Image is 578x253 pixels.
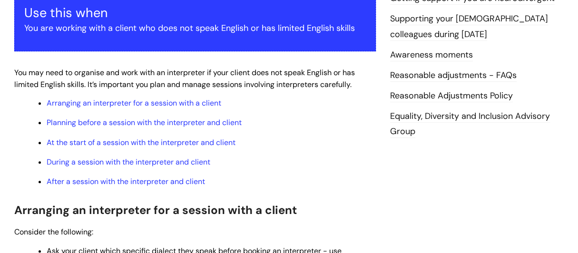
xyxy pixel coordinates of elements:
[14,203,297,217] span: Arranging an interpreter for a session with a client
[390,110,550,138] a: Equality, Diversity and Inclusion Advisory Group
[390,69,517,82] a: Reasonable adjustments - FAQs
[47,137,235,147] a: At the start of a session with the interpreter and client
[24,5,366,20] h3: Use this when
[47,176,205,186] a: After a session with the interpreter and client
[47,117,242,127] a: Planning before a session with the interpreter and client
[14,227,93,237] span: Consider the following:
[47,157,210,167] a: During a session with the interpreter and client
[24,20,366,36] p: You are working with a client who does not speak English or has limited English skills
[390,13,548,40] a: Supporting your [DEMOGRAPHIC_DATA] colleagues during [DATE]
[390,90,513,102] a: Reasonable Adjustments Policy
[47,98,221,108] a: Arranging an interpreter for a session with a client
[390,49,473,61] a: Awareness moments
[14,68,355,89] span: You may need to organise and work with an interpreter if your client does not speak English or ha...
